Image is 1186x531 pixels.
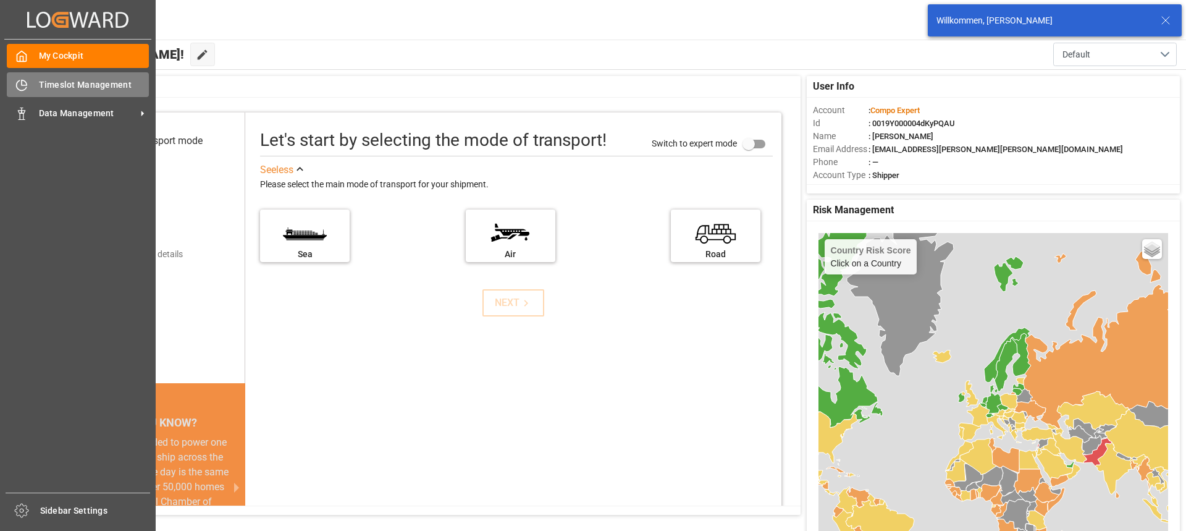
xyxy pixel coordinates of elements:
[831,245,911,268] div: Click on a Country
[7,72,149,96] a: Timeslot Management
[1053,43,1177,66] button: open menu
[51,43,184,66] span: Hello [PERSON_NAME]!
[7,44,149,68] a: My Cockpit
[936,14,1149,27] div: Willkommen, [PERSON_NAME]
[813,79,854,94] span: User Info
[813,117,868,130] span: Id
[813,143,868,156] span: Email Address
[260,177,773,192] div: Please select the main mode of transport for your shipment.
[813,130,868,143] span: Name
[868,158,878,167] span: : —
[868,132,933,141] span: : [PERSON_NAME]
[266,248,343,261] div: Sea
[868,119,955,128] span: : 0019Y000004dKyPQAU
[870,106,920,115] span: Compo Expert
[260,127,607,153] div: Let's start by selecting the mode of transport!
[677,248,754,261] div: Road
[39,79,149,91] span: Timeslot Management
[868,145,1123,154] span: : [EMAIL_ADDRESS][PERSON_NAME][PERSON_NAME][DOMAIN_NAME]
[67,409,245,435] div: DID YOU KNOW?
[39,107,137,120] span: Data Management
[813,104,868,117] span: Account
[39,49,149,62] span: My Cockpit
[813,203,894,218] span: Risk Management
[82,435,230,524] div: The energy needed to power one large container ship across the ocean in a single day is the same ...
[495,295,532,310] div: NEXT
[868,171,899,180] span: : Shipper
[482,289,544,316] button: NEXT
[868,106,920,115] span: :
[1062,48,1090,61] span: Default
[260,163,293,177] div: See less
[472,248,549,261] div: Air
[831,245,911,255] h4: Country Risk Score
[40,504,151,517] span: Sidebar Settings
[1142,239,1162,259] a: Layers
[652,138,737,148] span: Switch to expert mode
[813,156,868,169] span: Phone
[813,169,868,182] span: Account Type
